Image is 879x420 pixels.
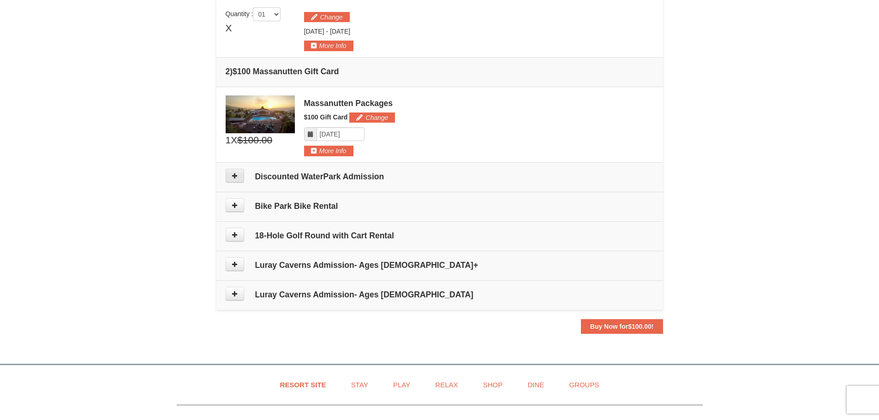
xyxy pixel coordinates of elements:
[330,28,350,35] span: [DATE]
[590,323,654,330] strong: Buy Now for !
[226,290,654,299] h4: Luray Caverns Admission- Ages [DEMOGRAPHIC_DATA]
[326,28,328,35] span: -
[230,67,233,76] span: )
[304,12,350,22] button: Change
[581,319,663,334] button: Buy Now for$100.00!
[304,146,353,156] button: More Info
[382,374,422,395] a: Play
[269,374,338,395] a: Resort Site
[226,67,654,76] h4: 2 $100 Massanutten Gift Card
[340,374,380,395] a: Stay
[516,374,556,395] a: Dine
[226,21,232,35] span: X
[226,10,281,18] span: Quantity :
[304,28,324,35] span: [DATE]
[304,99,654,108] div: Massanutten Packages
[226,231,654,240] h4: 18-Hole Golf Round with Cart Rental
[226,133,231,147] span: 1
[304,113,348,121] span: $100 Gift Card
[237,133,272,147] span: $100.00
[226,172,654,181] h4: Discounted WaterPark Admission
[349,112,395,123] button: Change
[628,323,652,330] span: $100.00
[304,41,353,51] button: More Info
[226,95,295,133] img: 6619879-1.jpg
[231,133,237,147] span: X
[472,374,514,395] a: Shop
[424,374,469,395] a: Relax
[226,201,654,211] h4: Bike Park Bike Rental
[557,374,610,395] a: Groups
[226,260,654,270] h4: Luray Caverns Admission- Ages [DEMOGRAPHIC_DATA]+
